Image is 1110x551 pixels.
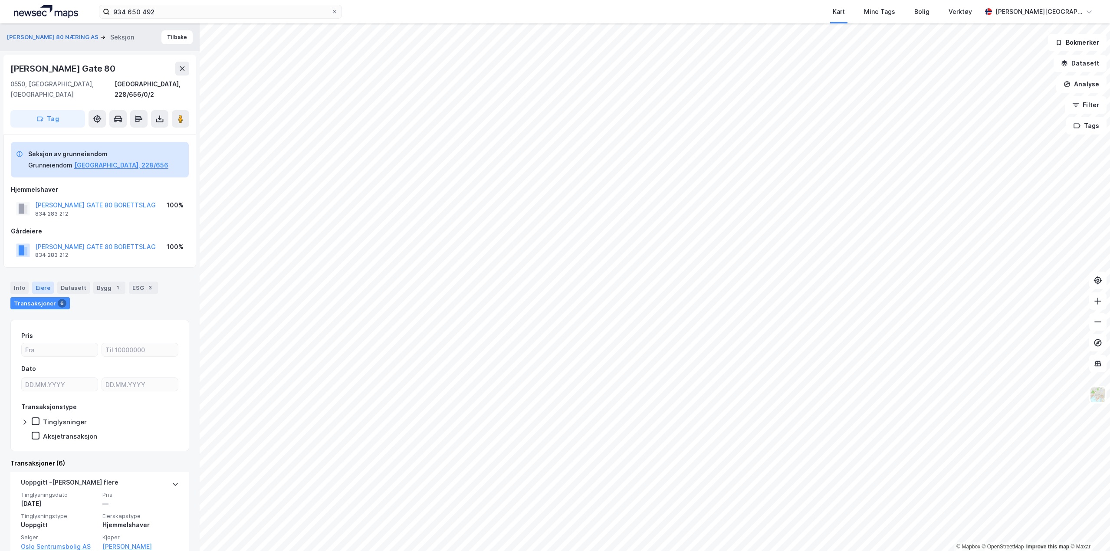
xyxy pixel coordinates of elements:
a: Improve this map [1026,544,1069,550]
button: Tag [10,110,85,128]
div: 100% [167,242,184,252]
span: Pris [102,491,179,499]
div: Seksjon av grunneiendom [28,149,168,159]
div: 100% [167,200,184,210]
div: 834 283 212 [35,210,68,217]
span: Kjøper [102,534,179,541]
div: Bygg [93,282,125,294]
div: Bolig [914,7,929,17]
div: 3 [146,283,154,292]
input: Fra [22,343,98,356]
div: Gårdeiere [11,226,189,236]
div: Uoppgitt - [PERSON_NAME] flere [21,477,118,491]
button: [PERSON_NAME] 80 NÆRING AS [7,33,100,42]
div: Transaksjonstype [21,402,77,412]
span: Tinglysningstype [21,512,97,520]
a: Mapbox [956,544,980,550]
div: 1 [113,283,122,292]
div: [PERSON_NAME] Gate 80 [10,62,117,75]
button: Filter [1065,96,1107,114]
input: DD.MM.YYYY [22,378,98,391]
div: Hjemmelshaver [11,184,189,195]
div: Transaksjoner [10,297,70,309]
div: ESG [129,282,158,294]
div: Dato [21,364,36,374]
div: 834 283 212 [35,252,68,259]
button: Datasett [1054,55,1107,72]
span: Tinglysningsdato [21,491,97,499]
span: Eierskapstype [102,512,179,520]
div: Seksjon [110,32,134,43]
div: Hjemmelshaver [102,520,179,530]
div: [GEOGRAPHIC_DATA], 228/656/0/2 [115,79,189,100]
div: [PERSON_NAME][GEOGRAPHIC_DATA] [995,7,1082,17]
div: Datasett [57,282,90,294]
div: Kart [833,7,845,17]
div: Aksjetransaksjon [43,432,97,440]
div: 6 [58,299,66,308]
a: OpenStreetMap [982,544,1024,550]
img: Z [1090,387,1106,403]
div: [DATE] [21,499,97,509]
span: Selger [21,534,97,541]
button: [GEOGRAPHIC_DATA], 228/656 [74,160,168,171]
iframe: Chat Widget [1067,509,1110,551]
button: Tilbake [161,30,193,44]
input: Til 10000000 [102,343,178,356]
button: Bokmerker [1048,34,1107,51]
button: Analyse [1056,75,1107,93]
div: Tinglysninger [43,418,87,426]
div: 0550, [GEOGRAPHIC_DATA], [GEOGRAPHIC_DATA] [10,79,115,100]
div: Verktøy [949,7,972,17]
div: Eiere [32,282,54,294]
div: Uoppgitt [21,520,97,530]
button: Tags [1066,117,1107,134]
div: Grunneiendom [28,160,72,171]
input: Søk på adresse, matrikkel, gårdeiere, leietakere eller personer [110,5,331,18]
input: DD.MM.YYYY [102,378,178,391]
div: Transaksjoner (6) [10,458,189,469]
img: logo.a4113a55bc3d86da70a041830d287a7e.svg [14,5,78,18]
div: Info [10,282,29,294]
div: — [102,499,179,509]
div: Mine Tags [864,7,895,17]
div: Pris [21,331,33,341]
